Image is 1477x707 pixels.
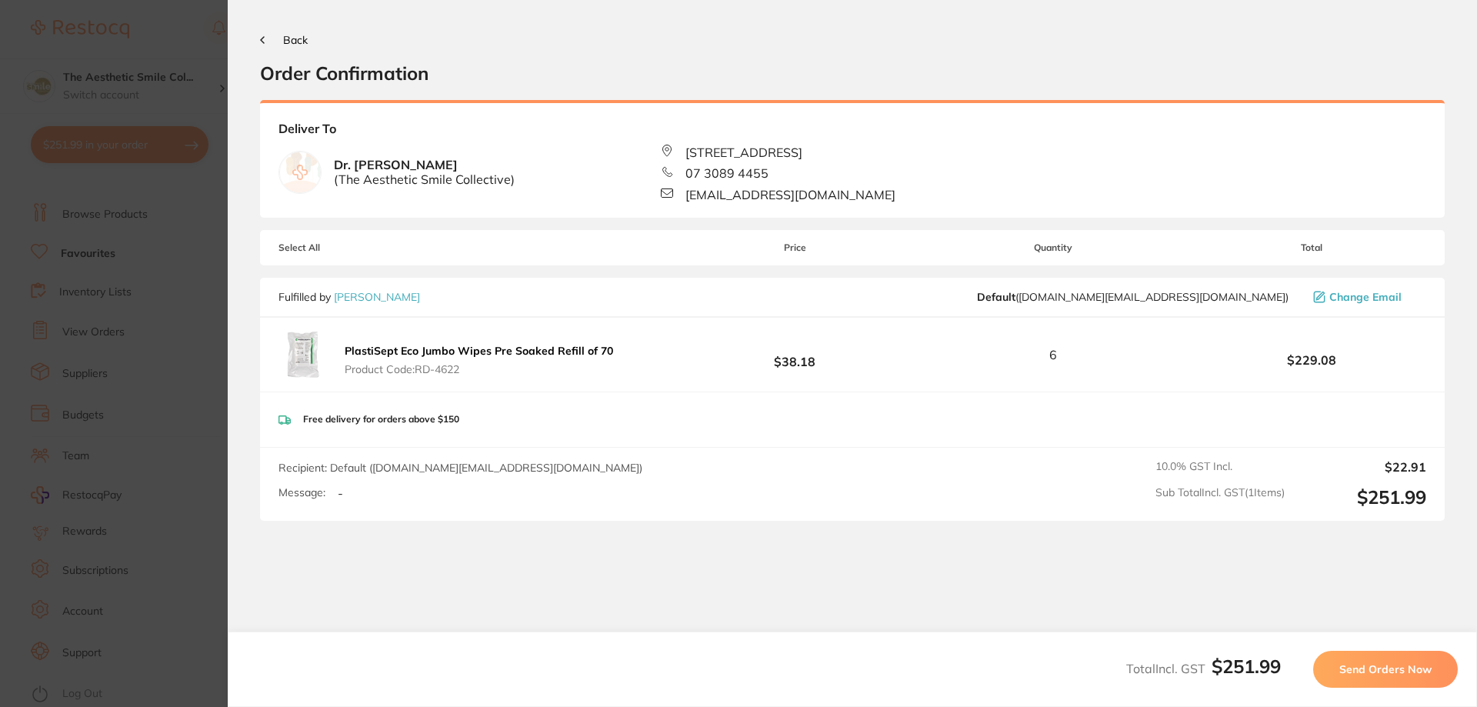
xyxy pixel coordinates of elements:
b: $251.99 [1212,655,1281,678]
b: PlastiSept Eco Jumbo Wipes Pre Soaked Refill of 70 [345,344,613,358]
span: Change Email [1329,291,1402,303]
span: 6 [1049,348,1057,362]
b: $229.08 [1197,353,1426,367]
a: [PERSON_NAME] [334,290,420,304]
output: $22.91 [1297,460,1426,474]
img: cXF1dTNtYw [278,330,328,379]
span: Send Orders Now [1339,662,1432,676]
output: $251.99 [1297,486,1426,509]
label: Message: [278,486,325,499]
h2: Order Confirmation [260,62,1445,85]
b: Dr. [PERSON_NAME] [334,158,515,186]
span: Select All [278,242,432,253]
span: customer.care@henryschein.com.au [977,291,1289,303]
b: Default [977,290,1015,304]
span: Sub Total Incl. GST ( 1 Items) [1155,486,1285,509]
span: Product Code: RD-4622 [345,363,613,375]
span: Price [680,242,909,253]
button: PlastiSept Eco Jumbo Wipes Pre Soaked Refill of 70 Product Code:RD-4622 [340,344,618,376]
span: [STREET_ADDRESS] [685,145,802,159]
span: 07 3089 4455 [685,166,769,180]
span: [EMAIL_ADDRESS][DOMAIN_NAME] [685,188,895,202]
p: Fulfilled by [278,291,420,303]
img: empty.jpg [279,152,321,193]
b: Deliver To [278,122,1426,145]
span: Recipient: Default ( [DOMAIN_NAME][EMAIL_ADDRESS][DOMAIN_NAME] ) [278,461,642,475]
button: Back [260,34,308,46]
span: Back [283,33,308,47]
span: Total [1197,242,1426,253]
span: ( The Aesthetic Smile Collective ) [334,172,515,186]
span: 10.0 % GST Incl. [1155,460,1285,474]
b: $38.18 [680,341,909,369]
button: Send Orders Now [1313,651,1458,688]
button: Change Email [1309,290,1426,304]
p: - [338,486,343,500]
p: Free delivery for orders above $150 [303,414,459,425]
span: Quantity [910,242,1197,253]
span: Total Incl. GST [1126,661,1281,676]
